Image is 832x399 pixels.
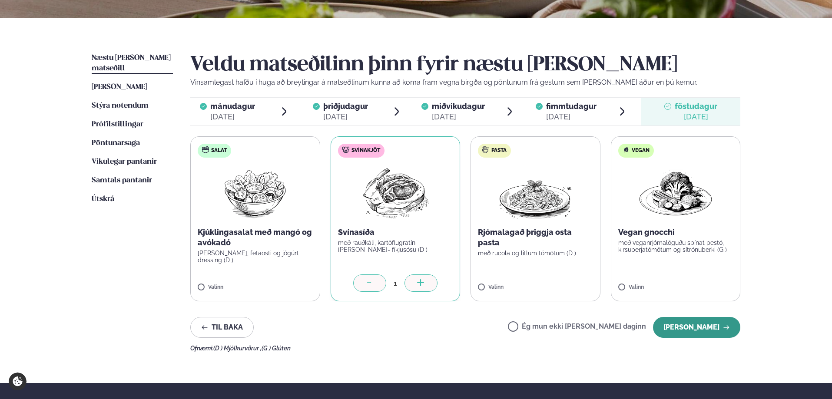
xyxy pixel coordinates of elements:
[618,227,733,237] p: Vegan gnocchi
[92,101,149,111] a: Stýra notendum
[92,121,143,128] span: Prófílstillingar
[432,102,485,111] span: miðvikudagur
[190,345,740,352] div: Ofnæmi:
[482,146,489,153] img: pasta.svg
[210,112,255,122] div: [DATE]
[9,373,27,390] a: Cookie settings
[675,112,717,122] div: [DATE]
[92,157,157,167] a: Vikulegar pantanir
[546,102,597,111] span: fimmtudagur
[217,165,294,220] img: Salad.png
[211,147,227,154] span: Salat
[92,194,114,204] a: Útskrá
[92,119,143,130] a: Prófílstillingar
[432,112,485,122] div: [DATE]
[623,146,630,153] img: Vegan.svg
[491,147,507,154] span: Pasta
[92,175,152,186] a: Samtals pantanir
[202,146,209,153] img: salad.svg
[497,165,573,220] img: Spagetti.png
[478,250,593,257] p: með rucola og litlum tómötum (D )
[323,112,368,122] div: [DATE]
[653,317,740,338] button: [PERSON_NAME]
[342,146,349,153] img: pork.svg
[92,83,147,91] span: [PERSON_NAME]
[92,195,114,203] span: Útskrá
[637,165,714,220] img: Vegan.png
[92,82,147,92] a: [PERSON_NAME]
[92,139,140,147] span: Pöntunarsaga
[478,227,593,248] p: Rjómalagað þriggja osta pasta
[618,239,733,253] p: með veganrjómalöguðu spínat pestó, kirsuberjatómötum og sítrónuberki (G )
[92,158,157,165] span: Vikulegar pantanir
[675,102,717,111] span: föstudagur
[92,102,149,109] span: Stýra notendum
[351,147,380,154] span: Svínakjöt
[190,53,740,77] h2: Veldu matseðilinn þinn fyrir næstu [PERSON_NAME]
[632,147,650,154] span: Vegan
[92,177,152,184] span: Samtals pantanir
[338,227,453,237] p: Svínasíða
[198,227,313,248] p: Kjúklingasalat með mangó og avókadó
[338,239,453,253] p: með rauðkáli, kartöflugratín [PERSON_NAME]- fíkjusósu (D )
[323,102,368,111] span: þriðjudagur
[198,250,313,264] p: [PERSON_NAME], fetaosti og jógúrt dressing (D )
[546,112,597,122] div: [DATE]
[92,54,171,72] span: Næstu [PERSON_NAME] matseðill
[92,53,173,74] a: Næstu [PERSON_NAME] matseðill
[262,345,291,352] span: (G ) Glúten
[190,317,254,338] button: Til baka
[210,102,255,111] span: mánudagur
[357,165,434,220] img: Pork-Meat.png
[213,345,262,352] span: (D ) Mjólkurvörur ,
[92,138,140,148] a: Pöntunarsaga
[386,278,404,288] div: 1
[190,77,740,88] p: Vinsamlegast hafðu í huga að breytingar á matseðlinum kunna að koma fram vegna birgða og pöntunum...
